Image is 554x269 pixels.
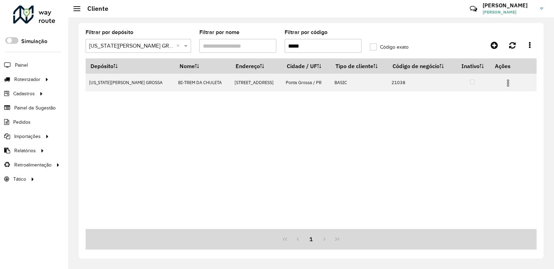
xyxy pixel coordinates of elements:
td: BI-TREM DA CHULETA [175,74,231,91]
th: Endereço [231,59,282,74]
label: Código exato [370,43,409,51]
label: Filtrar por código [285,28,327,36]
h3: [PERSON_NAME] [483,2,535,9]
th: Tipo de cliente [331,59,388,74]
td: BASIC [331,74,388,91]
td: [STREET_ADDRESS] [231,74,282,91]
td: Ponta Grossa / PR [282,74,331,91]
span: Painel de Sugestão [14,104,56,112]
button: 1 [304,233,318,246]
a: Contato Rápido [466,1,481,16]
th: Ações [490,59,532,73]
label: Filtrar por nome [199,28,239,36]
th: Código de negócio [388,59,455,74]
label: Filtrar por depósito [86,28,133,36]
span: Retroalimentação [14,161,52,169]
h2: Cliente [80,5,108,13]
span: Importações [14,133,41,140]
th: Inativo [455,59,490,74]
span: Painel [15,62,28,69]
td: [US_STATE][PERSON_NAME] GROSSA [86,74,175,91]
span: Cadastros [13,90,35,97]
span: Roteirizador [14,76,40,83]
span: Tático [13,176,26,183]
span: [PERSON_NAME] [483,9,535,15]
th: Cidade / UF [282,59,331,74]
td: 21038 [388,74,455,91]
span: Relatórios [14,147,36,154]
label: Simulação [21,37,47,46]
span: Clear all [176,42,182,50]
th: Nome [175,59,231,74]
span: Pedidos [13,119,31,126]
th: Depósito [86,59,175,74]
